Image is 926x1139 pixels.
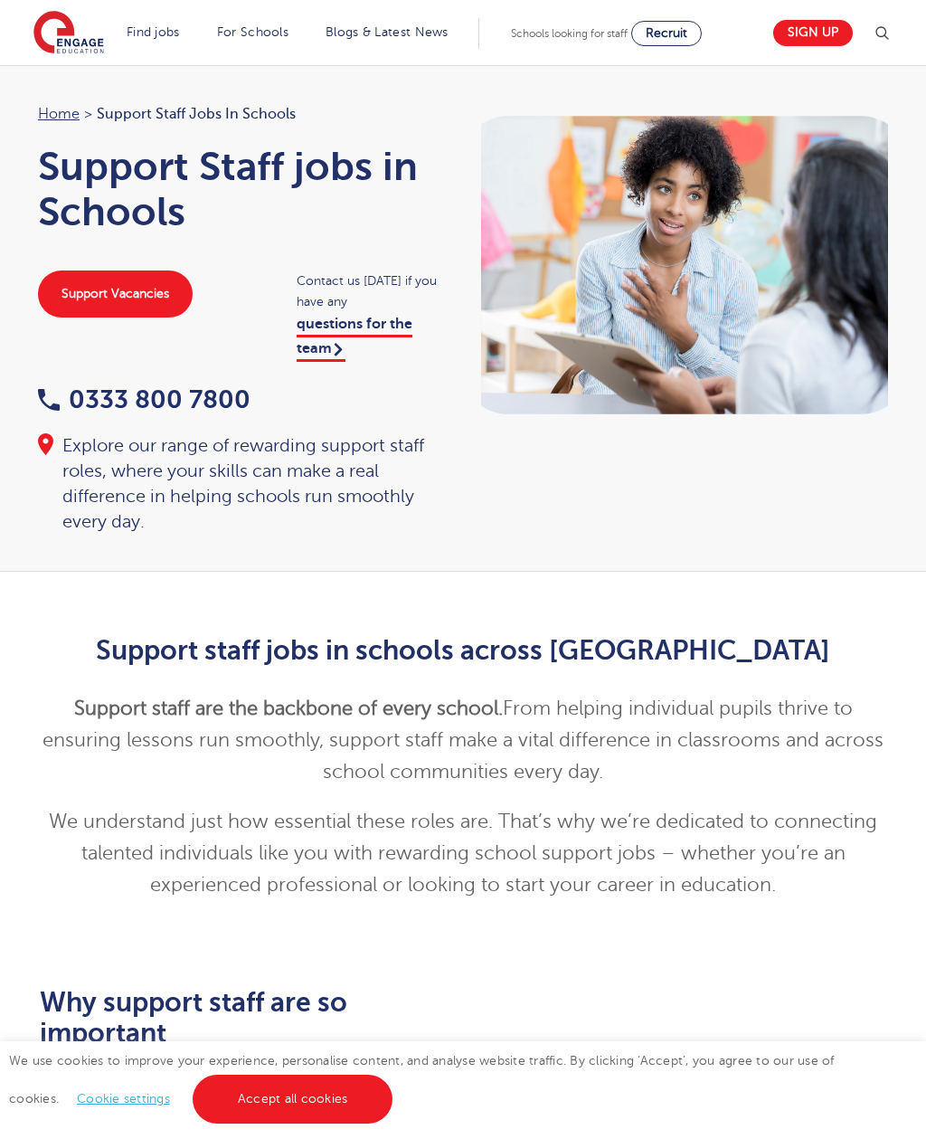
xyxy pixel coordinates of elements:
[77,1092,170,1106] a: Cookie settings
[217,25,288,39] a: For Schools
[40,987,347,1049] strong: Why support staff are so important
[326,25,449,39] a: Blogs & Latest News
[38,144,445,234] h1: Support Staff jobs in Schools
[193,1075,393,1124] a: Accept all cookies
[38,806,888,901] p: We understand just how essential these roles are. That’s why we’re dedicated to connecting talent...
[9,1054,835,1106] span: We use cookies to improve your experience, personalise content, and analyse website traffic. By c...
[96,635,830,666] strong: Support staff jobs in schools across [GEOGRAPHIC_DATA]
[646,26,687,40] span: Recruit
[97,102,296,126] span: Support Staff jobs in Schools
[33,11,104,56] img: Engage Education
[84,106,92,122] span: >
[511,27,628,40] span: Schools looking for staff
[38,385,250,413] a: 0333 800 7800
[127,25,180,39] a: Find jobs
[38,693,888,788] p: From helping individual pupils thrive to ensuring lessons run smoothly, support staff make a vita...
[631,21,702,46] a: Recruit
[38,102,445,126] nav: breadcrumb
[38,271,193,318] a: Support Vacancies
[773,20,853,46] a: Sign up
[297,316,412,361] a: questions for the team
[74,698,503,719] strong: Support staff are the backbone of every school.
[38,433,445,535] div: Explore our range of rewarding support staff roles, where your skills can make a real difference ...
[297,271,445,312] span: Contact us [DATE] if you have any
[38,106,80,122] a: Home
